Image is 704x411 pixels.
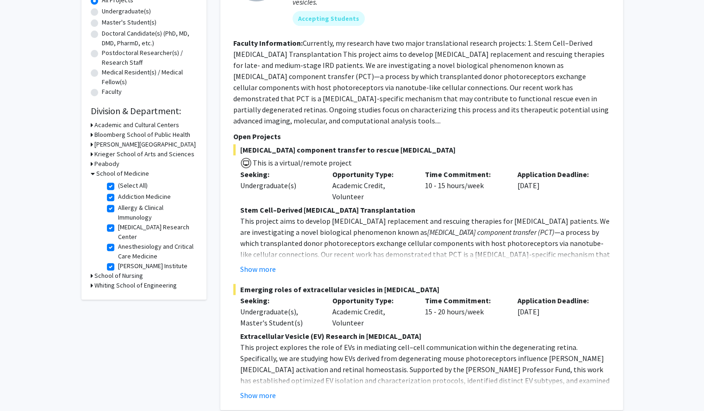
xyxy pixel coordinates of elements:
[91,105,197,117] h2: Division & Department:
[427,227,554,237] em: [MEDICAL_DATA] component transfer (PCT)
[233,38,609,125] fg-read-more: Currently, my research have two major translational research projects: 1. Stem Cell–Derived [MEDI...
[7,369,39,404] iframe: Chat
[94,130,190,140] h3: Bloomberg School of Public Health
[240,306,319,328] div: Undergraduate(s), Master's Student(s)
[418,295,511,328] div: 15 - 20 hours/week
[418,169,511,202] div: 10 - 15 hours/week
[118,192,171,202] label: Addiction Medicine
[102,48,197,67] label: Postdoctoral Researcher(s) / Research Staff
[325,169,418,202] div: Academic Credit, Volunteer
[94,271,143,281] h3: School of Nursing
[240,169,319,180] p: Seeking:
[517,295,596,306] p: Application Deadline:
[118,222,195,242] label: [MEDICAL_DATA] Research Center
[102,87,122,97] label: Faculty
[517,169,596,180] p: Application Deadline:
[240,180,319,191] div: Undergraduate(s)
[118,242,195,261] label: Anesthesiology and Critical Care Medicine
[118,261,195,290] label: [PERSON_NAME] Institute for Patient Safety and Quality
[293,11,365,26] mat-chip: Accepting Students
[240,215,610,282] p: This project aims to develop [MEDICAL_DATA] replacement and rescuing therapies for [MEDICAL_DATA]...
[332,169,411,180] p: Opportunity Type:
[425,169,504,180] p: Time Commitment:
[325,295,418,328] div: Academic Credit, Volunteer
[240,264,276,275] button: Show more
[94,281,177,290] h3: Whiting School of Engineering
[102,67,197,87] label: Medical Resident(s) / Medical Fellow(s)
[94,140,196,149] h3: [PERSON_NAME][GEOGRAPHIC_DATA]
[102,6,151,16] label: Undergraduate(s)
[511,169,603,202] div: [DATE]
[233,131,610,142] p: Open Projects
[118,181,148,190] label: (Select All)
[118,203,195,222] label: Allergy & Clinical Immunology
[233,144,610,155] span: [MEDICAL_DATA] component transfer to rescue [MEDICAL_DATA]
[94,159,119,169] h3: Peabody
[240,331,421,341] strong: Extracellular Vesicle (EV) Research in [MEDICAL_DATA]
[240,295,319,306] p: Seeking:
[233,284,610,295] span: Emerging roles of extracellular vesicles in [MEDICAL_DATA]
[240,390,276,401] button: Show more
[252,158,352,167] span: This is a virtual/remote project
[102,29,197,48] label: Doctoral Candidate(s) (PhD, MD, DMD, PharmD, etc.)
[94,120,179,130] h3: Academic and Cultural Centers
[511,295,603,328] div: [DATE]
[332,295,411,306] p: Opportunity Type:
[96,169,149,178] h3: School of Medicine
[240,205,415,215] strong: Stem Cell–Derived [MEDICAL_DATA] Transplantation
[233,38,303,48] b: Faculty Information:
[102,18,156,27] label: Master's Student(s)
[425,295,504,306] p: Time Commitment:
[94,149,194,159] h3: Krieger School of Arts and Sciences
